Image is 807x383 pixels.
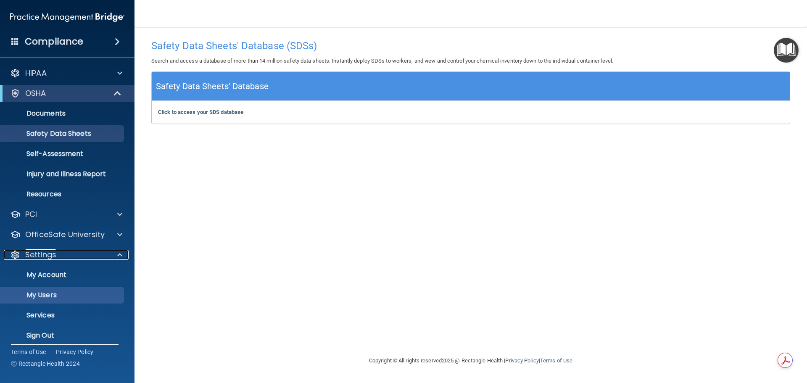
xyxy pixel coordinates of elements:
[10,209,122,219] a: PCI
[317,347,624,374] div: Copyright © All rights reserved 2025 @ Rectangle Health | |
[25,209,37,219] p: PCI
[5,190,120,198] p: Resources
[11,359,80,368] span: Ⓒ Rectangle Health 2024
[540,357,572,364] a: Terms of Use
[151,40,790,51] h4: Safety Data Sheets' Database (SDSs)
[10,230,122,240] a: OfficeSafe University
[774,38,799,63] button: Open Resource Center
[662,323,797,357] iframe: Drift Widget Chat Controller
[5,150,120,158] p: Self-Assessment
[25,36,83,48] h4: Compliance
[505,357,538,364] a: Privacy Policy
[5,291,120,299] p: My Users
[156,79,269,94] h5: Safety Data Sheets' Database
[25,68,47,78] p: HIPAA
[151,56,790,66] p: Search and access a database of more than 14 million safety data sheets. Instantly deploy SDSs to...
[5,331,120,340] p: Sign Out
[5,311,120,320] p: Services
[158,109,243,115] a: Click to access your SDS database
[5,271,120,279] p: My Account
[5,129,120,138] p: Safety Data Sheets
[10,9,124,26] img: PMB logo
[10,88,122,98] a: OSHA
[10,250,122,260] a: Settings
[56,348,94,356] a: Privacy Policy
[11,348,46,356] a: Terms of Use
[25,230,105,240] p: OfficeSafe University
[10,68,122,78] a: HIPAA
[5,170,120,178] p: Injury and Illness Report
[5,109,120,118] p: Documents
[25,88,46,98] p: OSHA
[25,250,56,260] p: Settings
